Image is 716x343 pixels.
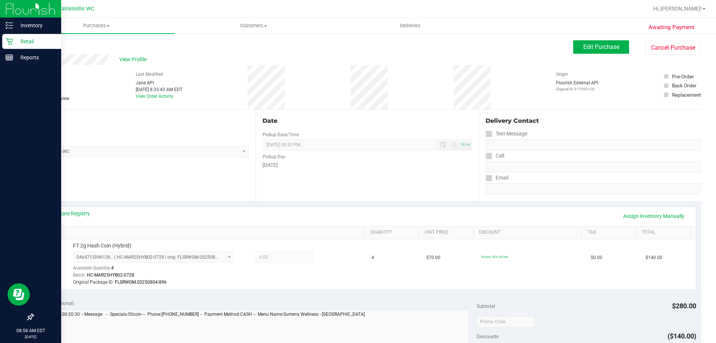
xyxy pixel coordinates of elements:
p: Inventory [13,21,58,30]
span: 50coin: 50% off line [481,255,508,259]
span: Original Package ID: [73,280,114,285]
span: 4 [111,265,114,271]
a: Purchases [18,18,175,34]
span: Awaiting Payment [649,23,694,32]
label: Last Modified [136,71,163,78]
span: Customers [175,22,332,29]
input: Promo Code [477,316,534,327]
a: Total [642,230,687,236]
p: [DATE] [3,334,58,340]
div: Available Quantity: [73,263,241,277]
a: View Order Activity [136,94,173,99]
span: $280.00 [672,302,696,310]
span: Subtotal [477,303,495,309]
label: Email [486,172,508,183]
iframe: Resource center [7,283,30,306]
p: Retail [13,37,58,46]
span: Discounts [477,330,499,343]
span: HC-MAR25HYB02-0728 [87,272,134,278]
div: Jane API [136,79,182,86]
a: View State Registry [45,210,90,217]
button: Edit Purchase [573,40,629,54]
span: Purchases [18,22,175,29]
button: Cancel Purchase [645,41,701,55]
label: Origin [556,71,568,78]
span: $0.00 [591,254,602,261]
inline-svg: Inventory [6,22,13,29]
span: Batch: [73,272,86,278]
a: Deliveries [332,18,489,34]
input: Format: (999) 999-9999 [486,161,701,172]
span: $140.00 [646,254,662,261]
a: Unit Price [425,230,470,236]
div: Pre-Order [672,73,694,80]
inline-svg: Retail [6,38,13,45]
div: [DATE] 8:33:43 AM EDT [136,86,182,93]
label: Pickup Date/Time [263,131,299,138]
input: Format: (999) 999-9999 [486,139,701,150]
span: Deliveries [390,22,431,29]
label: Call [486,150,504,161]
p: 08:58 AM EDT [3,327,58,334]
p: Original ID: 317093128 [556,86,598,92]
a: Assign Inventory Manually [618,210,689,222]
span: 4 [371,254,374,261]
span: View Profile [119,56,149,63]
a: Quantity [370,230,416,236]
a: SKU [44,230,361,236]
label: Pickup Day [263,153,285,160]
a: Customers [175,18,332,34]
a: Discount [479,230,579,236]
span: $70.00 [426,254,440,261]
inline-svg: Reports [6,54,13,61]
span: Gainesville WC [58,6,94,12]
span: Hi, [PERSON_NAME]! [653,6,702,12]
div: [DATE] [263,161,471,169]
span: FLSRWGM-20250804-896 [115,280,167,285]
label: Text Message [486,128,527,139]
div: Replacement [672,91,701,99]
div: Back Order [672,82,697,89]
div: Location [33,116,249,125]
span: FT 2g Hash Coin (Hybrid) [73,242,131,249]
span: Edit Purchase [583,43,619,50]
div: Date [263,116,471,125]
span: ($140.00) [668,332,696,340]
a: Tax [588,230,633,236]
div: Flourish External API [556,79,598,92]
p: Reports [13,53,58,62]
div: Delivery Contact [486,116,701,125]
